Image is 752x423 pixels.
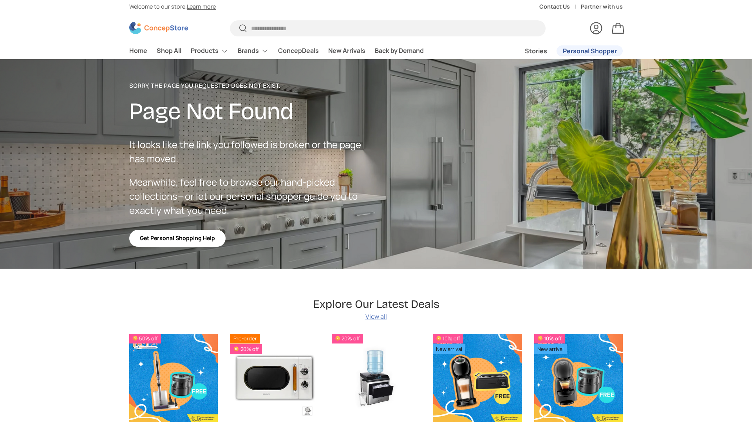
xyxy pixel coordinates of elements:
[581,2,623,11] a: Partner with us
[328,43,365,58] a: New Arrivals
[433,334,463,343] span: 10% off
[230,334,260,343] span: Pre-order
[230,344,262,354] span: 20% off
[433,344,465,354] span: New arrival
[525,43,547,59] a: Stories
[332,334,420,422] a: Condura Large Capacity Ice Maker
[534,334,623,422] a: Nescafé Dolce Gusto Piccolo XS
[129,43,424,59] nav: Primary
[129,334,161,343] span: 50% off
[506,43,623,59] nav: Secondary
[313,297,439,311] h2: Explore Our Latest Deals
[129,22,188,34] img: ConcepStore
[539,2,581,11] a: Contact Us
[129,43,147,58] a: Home
[557,45,623,56] a: Personal Shopper
[433,334,521,422] a: Nescafé Dolce Gusto Genio S Plus
[187,3,216,10] a: Learn more
[129,81,376,90] p: Sorry, the page you requested does not exist.
[129,334,218,422] a: Shark EvoPower System IQ+ AED (CS851)
[278,43,319,58] a: ConcepDeals
[129,230,226,247] a: Get Personal Shopping Help
[129,175,376,217] p: Meanwhile, feel free to browse our hand-picked collections—or let our personal shopper guide you ...
[332,334,363,343] span: 20% off
[563,48,617,54] span: Personal Shopper
[186,43,233,59] summary: Products
[534,334,565,343] span: 10% off
[129,2,216,11] p: Welcome to our store.
[157,43,181,58] a: Shop All
[129,97,376,126] h2: Page Not Found
[238,43,269,59] a: Brands
[129,137,376,166] p: It looks like the link you followed is broken or the page has moved.
[233,43,273,59] summary: Brands
[230,334,319,422] a: Condura Vintage Style 20L Microwave Oven
[191,43,228,59] a: Products
[365,312,387,321] a: View all
[375,43,424,58] a: Back by Demand
[534,344,567,354] span: New arrival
